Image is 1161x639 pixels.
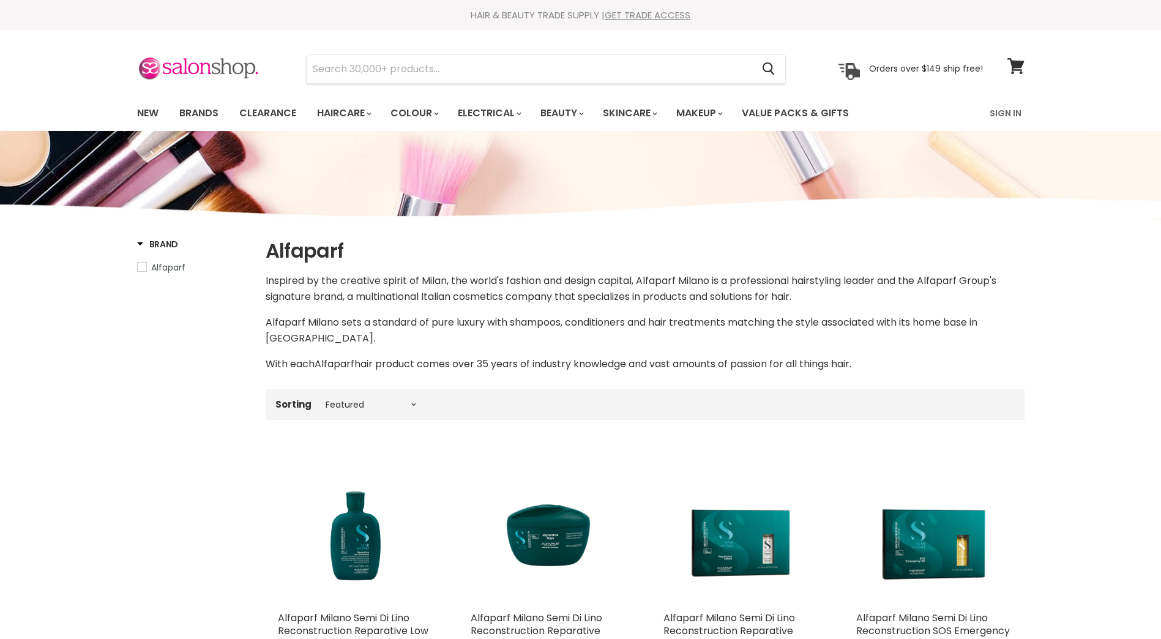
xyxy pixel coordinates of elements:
p: Alfaparf [266,356,1025,372]
a: Alfaparf Milano Semi Di Lino Reconstruction Reparative Low Shampoo Alfaparf Milano Semi Di Lino R... [278,449,434,605]
a: Alfaparf Milano Semi Di Lino Reconstruction Reparative Mask Alfaparf Milano Semi Di Lino Reconstr... [471,449,627,605]
span: With each [266,357,315,371]
h1: Alfaparf [266,238,1025,264]
a: Brands [170,100,228,126]
p: Orders over $149 ship free! [869,63,983,74]
button: Search [753,55,785,83]
nav: Main [122,95,1040,131]
a: Alfaparf [137,261,250,274]
a: Colour [381,100,446,126]
div: HAIR & BEAUTY TRADE SUPPLY | [122,9,1040,21]
img: Alfaparf Milano Semi Di Lino Reconstruction Reparative Low Shampoo [278,449,434,605]
input: Search [307,55,753,83]
a: Clearance [230,100,305,126]
a: Makeup [667,100,730,126]
a: Alfaparf Milano Semi Di Lino Reconstruction Reparative Lotion Alfaparf Milano Semi Di Lino Recons... [663,449,819,605]
a: New [128,100,168,126]
a: Electrical [449,100,529,126]
label: Sorting [275,399,312,409]
a: Sign In [982,100,1029,126]
img: Alfaparf Milano Semi Di Lino Reconstruction Reparative Lotion [663,449,819,605]
span: Alfaparf [151,261,185,274]
a: Value Packs & Gifts [733,100,858,126]
a: GET TRADE ACCESS [605,9,690,21]
img: Alfaparf Milano Semi Di Lino Reconstruction SOS Emergency Oil [856,449,1012,605]
a: Skincare [594,100,665,126]
ul: Main menu [128,95,920,131]
span: Alfaparf Milano sets a standard of pure luxury with shampoos, conditioners and hair treatments ma... [266,315,977,345]
img: Alfaparf Milano Semi Di Lino Reconstruction Reparative Mask [471,449,627,605]
h3: Brand [137,238,179,250]
span: Inspired by the creative spirit of Milan, the world's fashion and design capital, Alfaparf Milano... [266,274,996,304]
a: Beauty [531,100,591,126]
span: hair product comes over 35 years of industry knowledge and vast amounts of passion for all things... [354,357,851,371]
a: Haircare [308,100,379,126]
a: Alfaparf Milano Semi Di Lino Reconstruction SOS Emergency Oil Alfaparf Milano Semi Di Lino Recons... [856,449,1012,605]
form: Product [306,54,786,84]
